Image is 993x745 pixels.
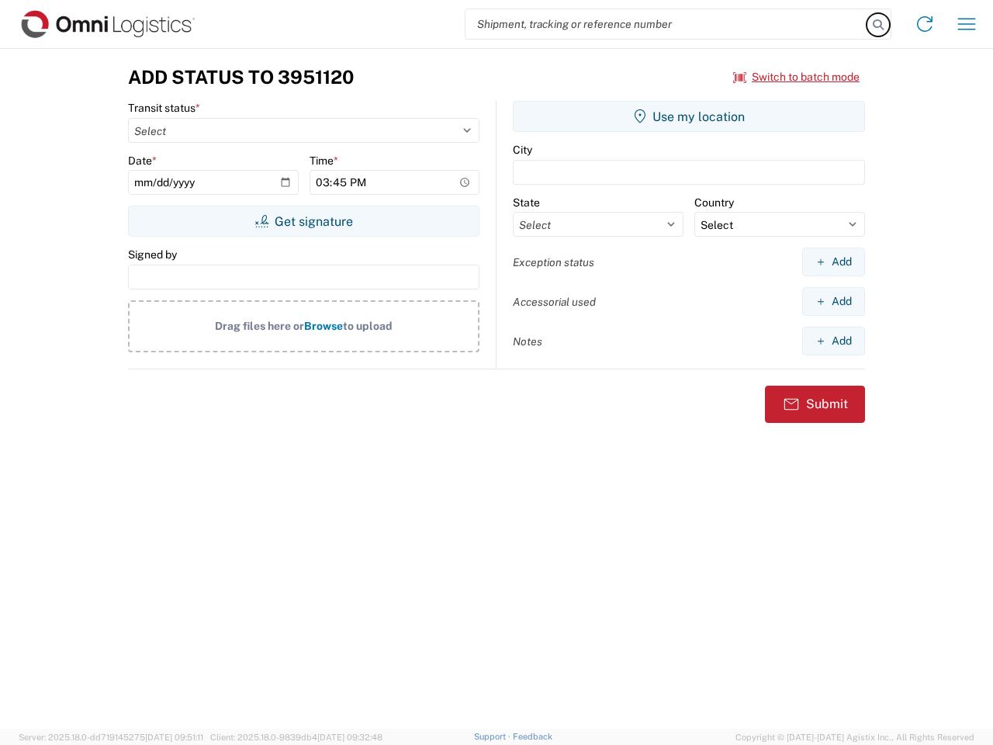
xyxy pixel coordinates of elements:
[802,287,865,316] button: Add
[733,64,860,90] button: Switch to batch mode
[128,101,200,115] label: Transit status
[215,320,304,332] span: Drag files here or
[310,154,338,168] label: Time
[304,320,343,332] span: Browse
[145,733,203,742] span: [DATE] 09:51:11
[513,196,540,210] label: State
[513,295,596,309] label: Accessorial used
[128,248,177,262] label: Signed by
[465,9,867,39] input: Shipment, tracking or reference number
[802,327,865,355] button: Add
[317,733,382,742] span: [DATE] 09:32:48
[343,320,393,332] span: to upload
[19,733,203,742] span: Server: 2025.18.0-dd719145275
[694,196,734,210] label: Country
[128,154,157,168] label: Date
[513,255,594,269] label: Exception status
[735,730,974,744] span: Copyright © [DATE]-[DATE] Agistix Inc., All Rights Reserved
[513,732,552,741] a: Feedback
[128,206,479,237] button: Get signature
[513,143,532,157] label: City
[210,733,382,742] span: Client: 2025.18.0-9839db4
[128,66,354,88] h3: Add Status to 3951120
[474,732,513,741] a: Support
[513,101,865,132] button: Use my location
[765,386,865,423] button: Submit
[513,334,542,348] label: Notes
[802,248,865,276] button: Add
